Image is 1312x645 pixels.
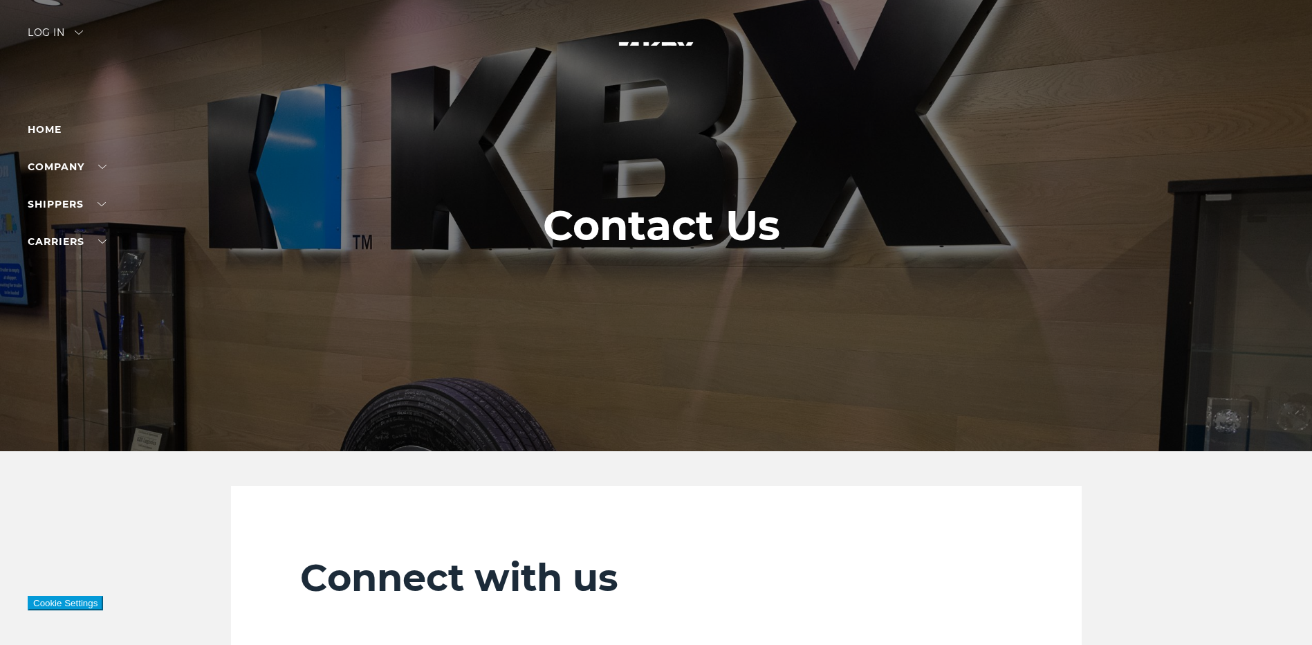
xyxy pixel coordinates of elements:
[604,28,708,89] img: kbx logo
[28,161,107,173] a: Company
[28,235,107,248] a: Carriers
[543,202,780,249] h1: Contact Us
[300,555,1013,601] h2: Connect with us
[28,28,83,48] div: Log in
[28,198,106,210] a: SHIPPERS
[75,30,83,35] img: arrow
[28,123,62,136] a: Home
[28,596,103,610] button: Cookie Settings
